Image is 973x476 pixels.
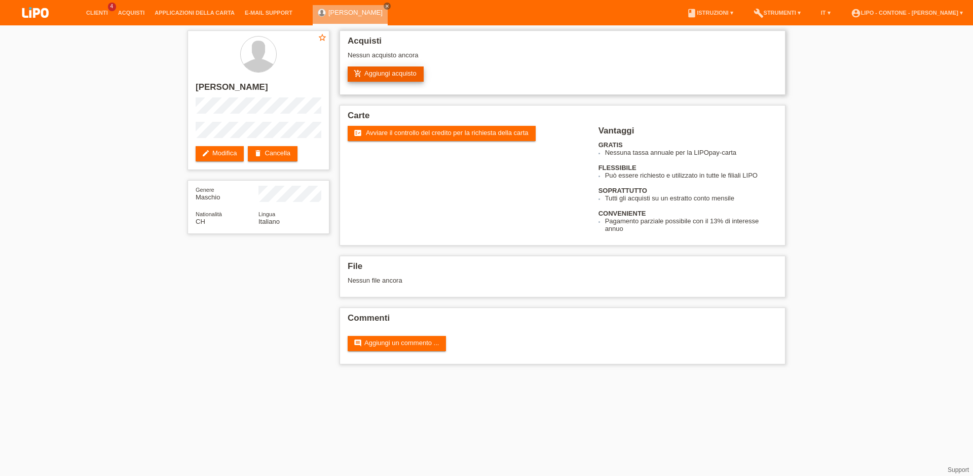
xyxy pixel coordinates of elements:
[328,9,383,16] a: [PERSON_NAME]
[605,149,777,156] li: Nessuna tassa annuale per la LIPOpay-carta
[682,10,738,16] a: bookIstruzioni ▾
[348,313,777,328] h2: Commenti
[354,70,362,78] i: add_shopping_cart
[749,10,806,16] a: buildStrumenti ▾
[254,149,262,157] i: delete
[196,187,214,193] span: Genere
[385,4,390,9] i: close
[366,129,529,137] span: Avviare il controllo del credito per la richiesta della carta
[258,211,275,217] span: Lingua
[10,21,61,28] a: LIPO pay
[81,10,113,16] a: Clienti
[687,8,697,18] i: book
[240,10,297,16] a: E-mail Support
[598,210,646,217] b: CONVENIENTE
[348,66,424,82] a: add_shopping_cartAggiungi acquisto
[348,126,536,141] a: fact_check Avviare il controllo del credito per la richiesta della carta
[384,3,391,10] a: close
[196,82,321,97] h2: [PERSON_NAME]
[598,187,647,194] b: SOPRATTUTTO
[605,217,777,232] li: Pagamento parziale possibile con il 13% di interesse annuo
[948,466,969,473] a: Support
[348,277,657,284] div: Nessun file ancora
[754,8,764,18] i: build
[318,33,327,44] a: star_border
[258,218,280,225] span: Italiano
[348,336,446,351] a: commentAggiungi un commento ...
[846,10,968,16] a: account_circleLIPO - Contone - [PERSON_NAME] ▾
[248,146,297,161] a: deleteCancella
[816,10,836,16] a: IT ▾
[348,111,777,126] h2: Carte
[598,126,777,141] h2: Vantaggi
[605,194,777,202] li: Tutti gli acquisti su un estratto conto mensile
[149,10,240,16] a: Applicazioni della carta
[851,8,861,18] i: account_circle
[348,51,777,66] div: Nessun acquisto ancora
[113,10,150,16] a: Acquisti
[202,149,210,157] i: edit
[196,218,205,225] span: Svizzera
[196,146,244,161] a: editModifica
[348,261,777,277] h2: File
[354,339,362,347] i: comment
[196,211,222,217] span: Nationalità
[108,3,116,11] span: 4
[605,172,777,179] li: Può essere richiesto e utilizzato in tutte le filiali LIPO
[354,129,362,137] i: fact_check
[318,33,327,42] i: star_border
[196,186,258,201] div: Maschio
[348,36,777,51] h2: Acquisti
[598,164,637,172] b: FLESSIBILE
[598,141,623,149] b: GRATIS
